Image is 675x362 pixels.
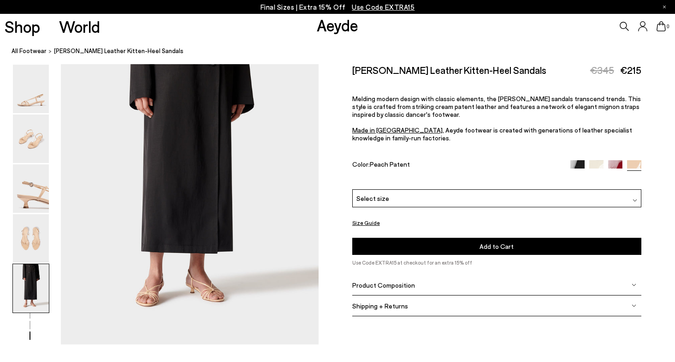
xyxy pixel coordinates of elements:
[13,164,49,213] img: Rhonda Leather Kitten-Heel Sandals - Image 3
[352,238,641,255] button: Add to Cart
[632,283,636,287] img: svg%3E
[657,21,666,31] a: 0
[666,24,670,29] span: 0
[352,259,641,267] p: Use Code EXTRA15 at checkout for an extra 15% off
[13,264,49,313] img: Rhonda Leather Kitten-Heel Sandals - Image 5
[352,3,414,11] span: Navigate to /collections/ss25-final-sizes
[620,64,641,76] span: €215
[480,242,514,250] span: Add to Cart
[12,46,47,56] a: All Footwear
[59,18,100,35] a: World
[590,64,614,76] span: €345
[261,1,415,13] p: Final Sizes | Extra 15% Off
[633,198,637,203] img: svg%3E
[5,18,40,35] a: Shop
[13,115,49,163] img: Rhonda Leather Kitten-Heel Sandals - Image 2
[13,214,49,263] img: Rhonda Leather Kitten-Heel Sandals - Image 4
[12,39,675,64] nav: breadcrumb
[317,15,358,35] a: Aeyde
[352,281,415,289] span: Product Composition
[352,217,380,228] button: Size Guide
[370,160,410,168] span: Peach Patent
[352,160,561,171] div: Color:
[352,64,546,76] h2: [PERSON_NAME] Leather Kitten-Heel Sandals
[13,65,49,113] img: Rhonda Leather Kitten-Heel Sandals - Image 1
[356,193,389,203] span: Select size
[632,303,636,308] img: svg%3E
[352,94,641,141] span: Melding modern design with classic elements, the [PERSON_NAME] sandals transcend trends. This sty...
[352,302,408,310] span: Shipping + Returns
[54,46,184,56] span: [PERSON_NAME] Leather Kitten-Heel Sandals
[352,126,443,133] a: Made in [GEOGRAPHIC_DATA]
